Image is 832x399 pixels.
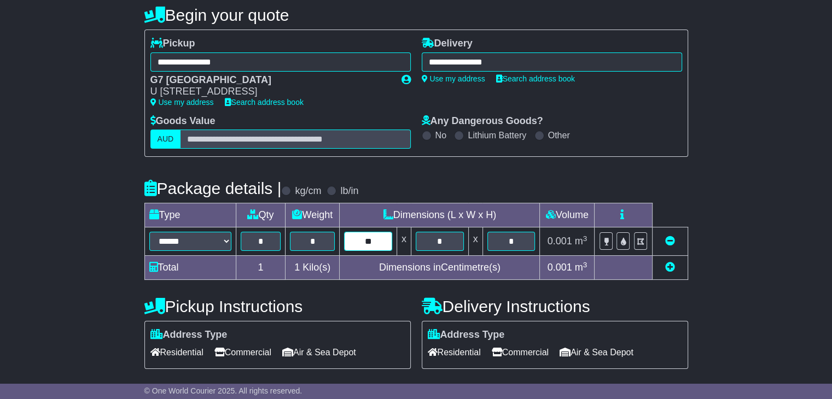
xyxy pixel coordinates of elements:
[340,185,358,197] label: lb/in
[286,256,340,280] td: Kilo(s)
[540,203,595,227] td: Volume
[422,74,485,83] a: Use my address
[548,262,572,273] span: 0.001
[150,344,203,361] span: Residential
[282,344,356,361] span: Air & Sea Depot
[428,344,481,361] span: Residential
[214,344,271,361] span: Commercial
[422,38,473,50] label: Delivery
[583,261,587,269] sup: 3
[548,236,572,247] span: 0.001
[468,227,482,256] td: x
[150,86,391,98] div: U [STREET_ADDRESS]
[397,227,411,256] td: x
[144,297,411,315] h4: Pickup Instructions
[492,344,549,361] span: Commercial
[150,38,195,50] label: Pickup
[286,203,340,227] td: Weight
[150,329,228,341] label: Address Type
[236,203,286,227] td: Qty
[665,236,675,247] a: Remove this item
[236,256,286,280] td: 1
[435,130,446,140] label: No
[422,297,688,315] h4: Delivery Instructions
[144,6,688,24] h4: Begin your quote
[575,236,587,247] span: m
[150,74,391,86] div: G7 [GEOGRAPHIC_DATA]
[150,130,181,149] label: AUD
[496,74,575,83] a: Search address book
[295,185,321,197] label: kg/cm
[144,203,236,227] td: Type
[575,262,587,273] span: m
[468,130,526,140] label: Lithium Battery
[150,115,216,127] label: Goods Value
[422,115,543,127] label: Any Dangerous Goods?
[225,98,304,107] a: Search address book
[428,329,505,341] label: Address Type
[340,256,540,280] td: Dimensions in Centimetre(s)
[294,262,300,273] span: 1
[144,386,302,395] span: © One World Courier 2025. All rights reserved.
[665,262,675,273] a: Add new item
[150,98,214,107] a: Use my address
[560,344,633,361] span: Air & Sea Depot
[144,256,236,280] td: Total
[548,130,570,140] label: Other
[340,203,540,227] td: Dimensions (L x W x H)
[583,234,587,243] sup: 3
[144,179,282,197] h4: Package details |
